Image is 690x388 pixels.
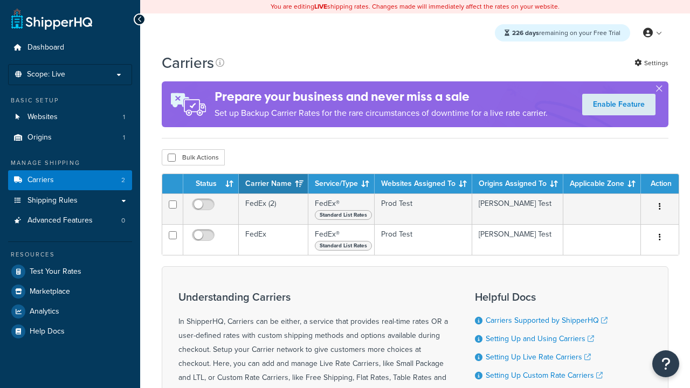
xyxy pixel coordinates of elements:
[121,216,125,225] span: 0
[641,174,679,193] th: Action
[512,28,539,38] strong: 226 days
[375,224,472,255] td: Prod Test
[27,216,93,225] span: Advanced Features
[582,94,655,115] a: Enable Feature
[162,52,214,73] h1: Carriers
[314,2,327,11] b: LIVE
[486,351,591,363] a: Setting Up Live Rate Carriers
[308,193,375,224] td: FedEx®
[27,196,78,205] span: Shipping Rules
[123,113,125,122] span: 1
[27,70,65,79] span: Scope: Live
[315,241,372,251] span: Standard List Rates
[8,128,132,148] li: Origins
[8,107,132,127] a: Websites 1
[486,370,603,381] a: Setting Up Custom Rate Carriers
[215,88,548,106] h4: Prepare your business and never miss a sale
[162,149,225,165] button: Bulk Actions
[30,307,59,316] span: Analytics
[27,133,52,142] span: Origins
[30,327,65,336] span: Help Docs
[472,224,563,255] td: [PERSON_NAME] Test
[8,158,132,168] div: Manage Shipping
[8,302,132,321] a: Analytics
[162,81,215,127] img: ad-rules-rateshop-fe6ec290ccb7230408bd80ed9643f0289d75e0ffd9eb532fc0e269fcd187b520.png
[8,250,132,259] div: Resources
[8,170,132,190] a: Carriers 2
[215,106,548,121] p: Set up Backup Carrier Rates for the rare circumstances of downtime for a live rate carrier.
[27,113,58,122] span: Websites
[472,174,563,193] th: Origins Assigned To: activate to sort column ascending
[472,193,563,224] td: [PERSON_NAME] Test
[652,350,679,377] button: Open Resource Center
[495,24,630,41] div: remaining on your Free Trial
[30,287,70,296] span: Marketplace
[8,107,132,127] li: Websites
[8,211,132,231] a: Advanced Features 0
[123,133,125,142] span: 1
[121,176,125,185] span: 2
[315,210,372,220] span: Standard List Rates
[8,96,132,105] div: Basic Setup
[239,224,308,255] td: FedEx
[8,191,132,211] a: Shipping Rules
[486,333,594,344] a: Setting Up and Using Carriers
[27,43,64,52] span: Dashboard
[563,174,641,193] th: Applicable Zone: activate to sort column ascending
[8,38,132,58] a: Dashboard
[8,170,132,190] li: Carriers
[634,56,668,71] a: Settings
[11,8,92,30] a: ShipperHQ Home
[8,322,132,341] a: Help Docs
[475,291,616,303] h3: Helpful Docs
[308,224,375,255] td: FedEx®
[8,262,132,281] a: Test Your Rates
[308,174,375,193] th: Service/Type: activate to sort column ascending
[375,174,472,193] th: Websites Assigned To: activate to sort column ascending
[27,176,54,185] span: Carriers
[8,128,132,148] a: Origins 1
[239,193,308,224] td: FedEx (2)
[183,174,239,193] th: Status: activate to sort column ascending
[239,174,308,193] th: Carrier Name: activate to sort column ascending
[8,211,132,231] li: Advanced Features
[30,267,81,276] span: Test Your Rates
[486,315,608,326] a: Carriers Supported by ShipperHQ
[178,291,448,303] h3: Understanding Carriers
[8,282,132,301] a: Marketplace
[375,193,472,224] td: Prod Test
